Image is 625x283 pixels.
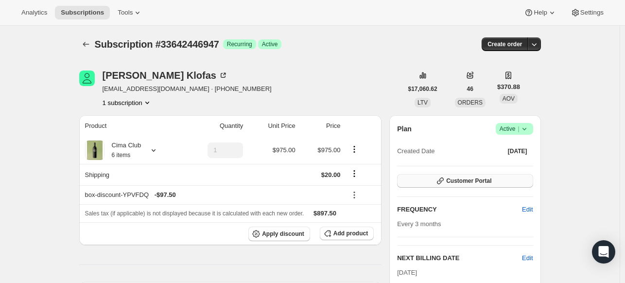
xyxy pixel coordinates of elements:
[518,6,562,19] button: Help
[320,227,374,240] button: Add product
[397,174,533,188] button: Customer Portal
[55,6,110,19] button: Subscriptions
[397,205,522,214] h2: FREQUENCY
[417,99,428,106] span: LTV
[397,124,412,134] h2: Plan
[500,124,529,134] span: Active
[103,84,272,94] span: [EMAIL_ADDRESS][DOMAIN_NAME] · [PHONE_NUMBER]
[347,144,362,155] button: Product actions
[446,177,491,185] span: Customer Portal
[482,37,528,51] button: Create order
[85,190,341,200] div: box-discount-YPVFDQ
[397,146,434,156] span: Created Date
[104,141,141,160] div: Cima Club
[79,115,181,137] th: Product
[497,82,520,92] span: $370.88
[61,9,104,17] span: Subscriptions
[112,6,148,19] button: Tools
[79,37,93,51] button: Subscriptions
[262,40,278,48] span: Active
[248,227,310,241] button: Apply discount
[103,98,152,107] button: Product actions
[408,85,437,93] span: $17,060.62
[95,39,219,50] span: Subscription #33642446947
[402,82,443,96] button: $17,060.62
[516,202,538,217] button: Edit
[580,9,604,17] span: Settings
[21,9,47,17] span: Analytics
[227,40,252,48] span: Recurring
[313,210,336,217] span: $897.50
[534,9,547,17] span: Help
[518,125,519,133] span: |
[347,168,362,179] button: Shipping actions
[155,190,176,200] span: - $97.50
[502,144,533,158] button: [DATE]
[487,40,522,48] span: Create order
[397,220,441,228] span: Every 3 months
[508,147,527,155] span: [DATE]
[592,240,615,264] div: Open Intercom Messenger
[318,146,341,154] span: $975.00
[522,205,533,214] span: Edit
[112,152,131,159] small: 6 items
[181,115,246,137] th: Quantity
[273,146,295,154] span: $975.00
[85,210,304,217] span: Sales tax (if applicable) is not displayed because it is calculated with each new order.
[79,71,95,86] span: Barbara Klofas
[246,115,298,137] th: Unit Price
[397,253,522,263] h2: NEXT BILLING DATE
[79,164,181,185] th: Shipping
[467,85,473,93] span: 46
[333,230,368,237] span: Add product
[461,82,479,96] button: 46
[503,95,515,102] span: AOV
[298,115,344,137] th: Price
[522,253,533,263] button: Edit
[397,269,417,276] span: [DATE]
[118,9,133,17] span: Tools
[565,6,609,19] button: Settings
[16,6,53,19] button: Analytics
[321,171,341,178] span: $20.00
[262,230,304,238] span: Apply discount
[103,71,228,80] div: [PERSON_NAME] Klofas
[458,99,483,106] span: ORDERS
